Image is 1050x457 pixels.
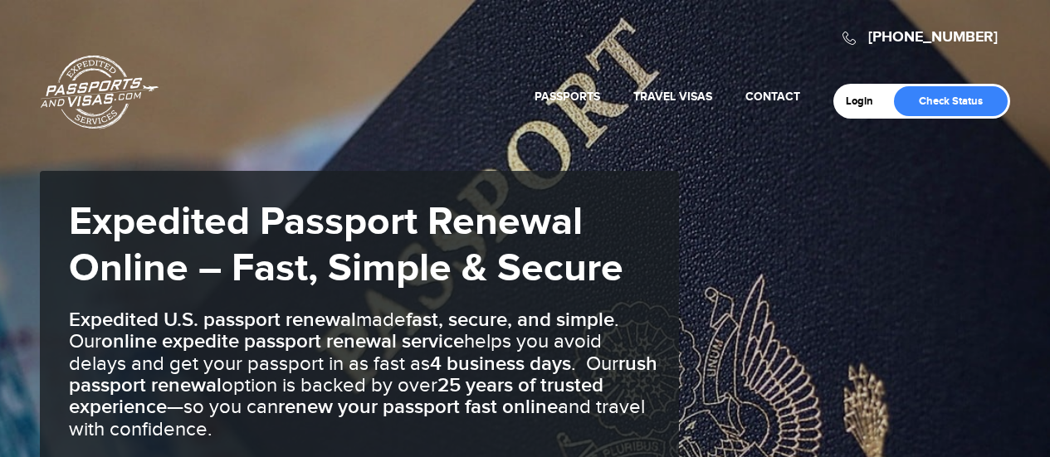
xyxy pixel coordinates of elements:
strong: Expedited Passport Renewal Online – Fast, Simple & Secure [69,198,623,293]
a: Contact [745,90,800,104]
a: Passports [535,90,600,104]
b: fast, secure, and simple [406,308,614,332]
a: Travel Visas [633,90,712,104]
h3: made . Our helps you avoid delays and get your passport in as fast as . Our option is backed by o... [69,309,658,440]
b: 4 business days [430,352,571,376]
b: 25 years of trusted experience [69,373,603,419]
b: online expedite passport renewal service [101,329,464,353]
a: [PHONE_NUMBER] [868,28,998,46]
b: rush passport renewal [69,352,657,397]
a: Passports & [DOMAIN_NAME] [41,55,159,129]
a: Login [846,95,885,108]
a: Check Status [894,86,1008,116]
b: renew your passport fast online [278,395,558,419]
b: Expedited U.S. passport renewal [69,308,356,332]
